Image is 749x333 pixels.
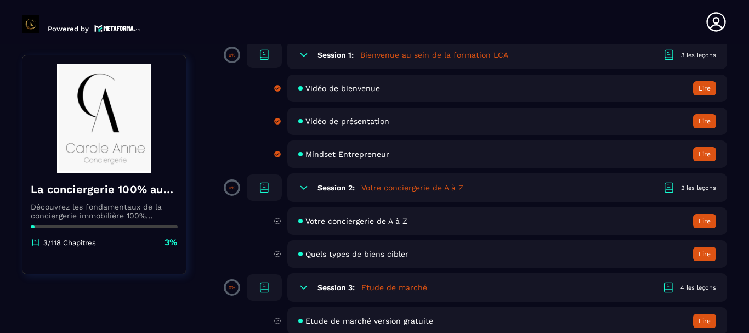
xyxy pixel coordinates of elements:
[305,117,389,126] span: Vidéo de présentation
[680,284,716,292] div: 4 les leçons
[94,24,140,33] img: logo
[31,182,178,197] h4: La conciergerie 100% automatisée
[305,84,380,93] span: Vidéo de bienvenue
[31,202,178,220] p: Découvrez les fondamentaux de la conciergerie immobilière 100% automatisée. Cette formation est c...
[360,49,508,60] h5: Bienvenue au sein de la formation LCA
[317,183,355,192] h6: Session 2:
[693,81,716,95] button: Lire
[229,285,235,290] p: 0%
[305,217,407,225] span: Votre conciergerie de A à Z
[229,53,235,58] p: 0%
[229,185,235,190] p: 0%
[305,317,433,325] span: Etude de marché version gratuite
[361,182,463,193] h5: Votre conciergerie de A à Z
[693,114,716,128] button: Lire
[305,150,389,159] span: Mindset Entrepreneur
[317,283,355,292] h6: Session 3:
[22,15,39,33] img: logo-branding
[361,282,427,293] h5: Etude de marché
[317,50,354,59] h6: Session 1:
[31,64,178,173] img: banner
[48,25,89,33] p: Powered by
[693,314,716,328] button: Lire
[305,250,408,258] span: Quels types de biens cibler
[693,214,716,228] button: Lire
[693,147,716,161] button: Lire
[681,184,716,192] div: 2 les leçons
[164,236,178,249] p: 3%
[681,51,716,59] div: 3 les leçons
[43,239,96,247] p: 3/118 Chapitres
[693,247,716,261] button: Lire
